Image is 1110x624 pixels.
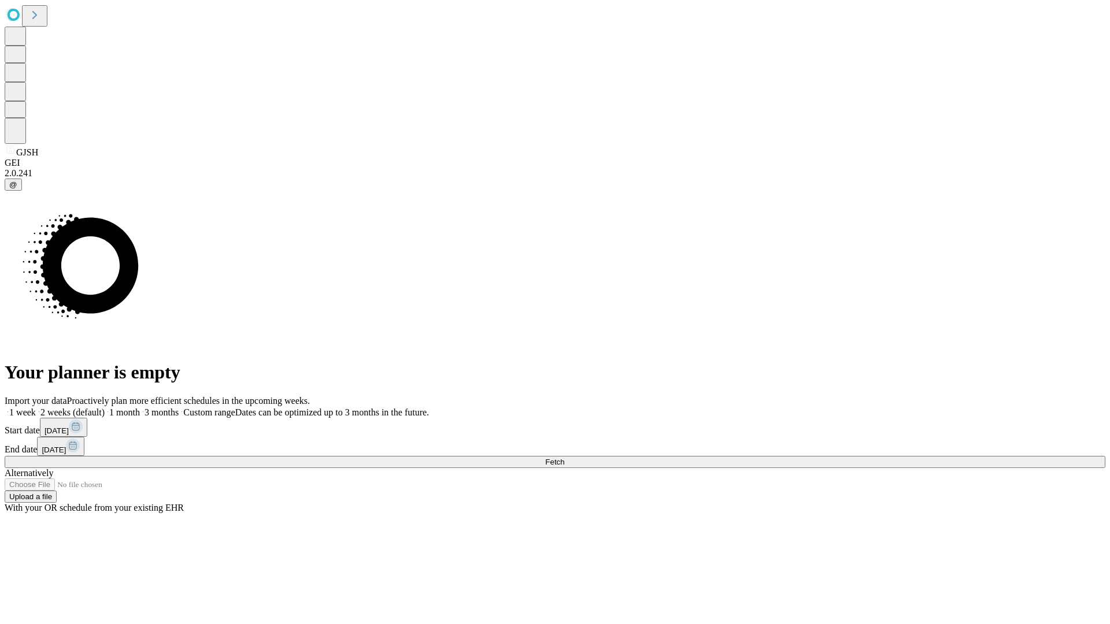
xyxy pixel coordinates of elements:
span: With your OR schedule from your existing EHR [5,503,184,512]
button: [DATE] [40,418,87,437]
div: 2.0.241 [5,168,1105,179]
span: 3 months [145,407,179,417]
div: Start date [5,418,1105,437]
span: Custom range [183,407,235,417]
span: @ [9,180,17,189]
div: End date [5,437,1105,456]
button: Upload a file [5,491,57,503]
button: [DATE] [37,437,84,456]
span: Proactively plan more efficient schedules in the upcoming weeks. [67,396,310,406]
span: GJSH [16,147,38,157]
h1: Your planner is empty [5,362,1105,383]
span: 2 weeks (default) [40,407,105,417]
span: Import your data [5,396,67,406]
button: Fetch [5,456,1105,468]
button: @ [5,179,22,191]
span: Dates can be optimized up to 3 months in the future. [235,407,429,417]
span: [DATE] [45,426,69,435]
div: GEI [5,158,1105,168]
span: 1 month [109,407,140,417]
span: [DATE] [42,445,66,454]
span: Alternatively [5,468,53,478]
span: 1 week [9,407,36,417]
span: Fetch [545,458,564,466]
